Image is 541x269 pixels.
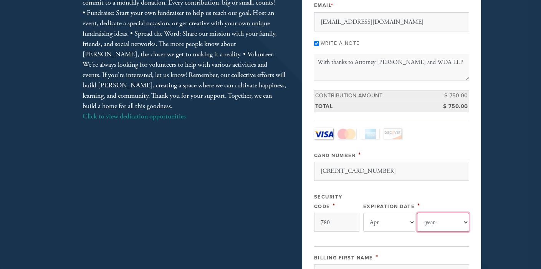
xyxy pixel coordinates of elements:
[435,90,469,101] td: $ 750.00
[314,101,435,112] td: Total
[314,90,435,101] td: Contribution Amount
[333,202,336,210] span: This field is required.
[83,112,186,121] a: Click to view dedication opportunities
[337,128,356,139] a: MasterCard
[314,2,334,9] label: Email
[363,213,415,232] select: Expiration Date month
[314,128,333,139] a: Visa
[331,2,334,8] span: This field is required.
[417,213,469,232] select: Expiration Date year
[360,128,379,139] a: Amex
[383,128,402,139] a: Discover
[314,255,373,261] label: Billing First Name
[363,203,415,210] label: Expiration Date
[321,40,360,46] label: Write a note
[314,153,356,159] label: Card Number
[314,194,342,210] label: Security Code
[358,151,361,159] span: This field is required.
[417,202,420,210] span: This field is required.
[435,101,469,112] td: $ 750.00
[376,253,379,261] span: This field is required.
